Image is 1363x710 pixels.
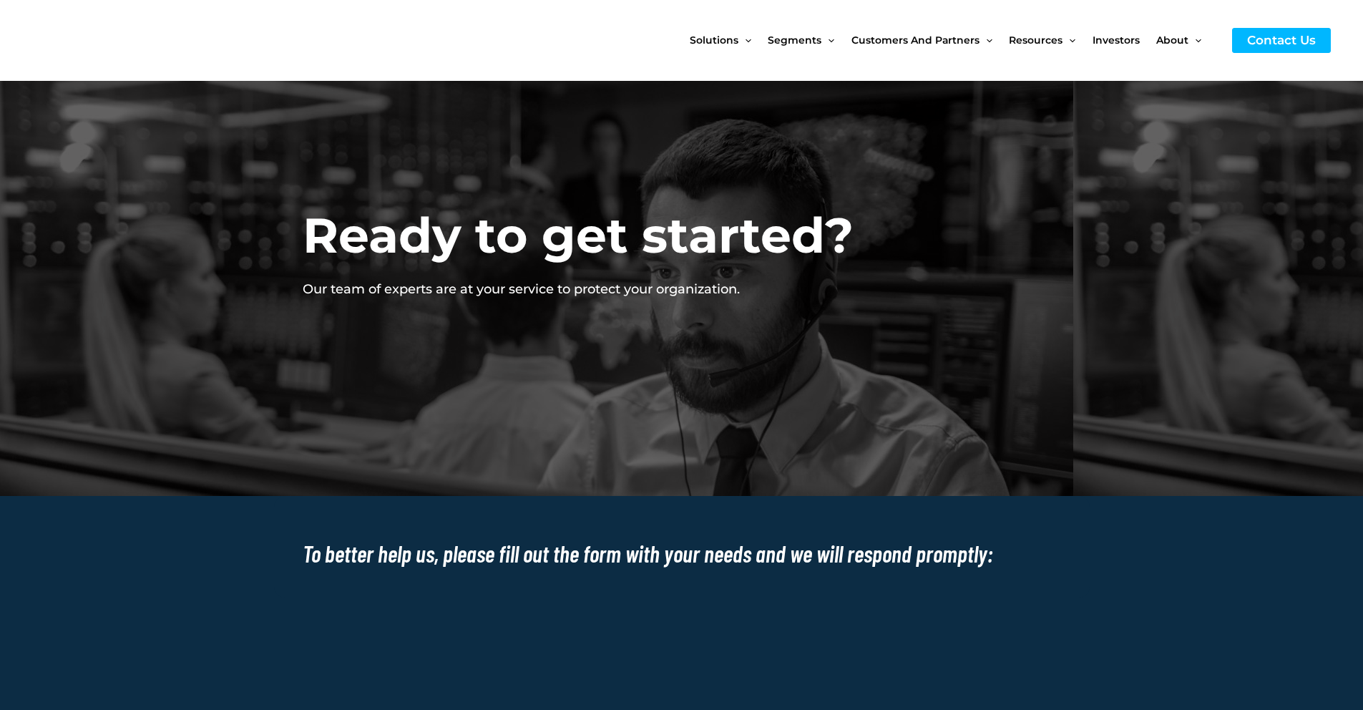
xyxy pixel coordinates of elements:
[690,10,738,70] span: Solutions
[821,10,834,70] span: Menu Toggle
[1062,10,1075,70] span: Menu Toggle
[979,10,992,70] span: Menu Toggle
[303,204,854,267] h2: Ready to get started?
[768,10,821,70] span: Segments
[1093,10,1140,70] span: Investors
[690,10,1218,70] nav: Site Navigation: New Main Menu
[303,281,854,298] p: Our team of experts are at your service to protect your organization.
[1009,10,1062,70] span: Resources
[1156,10,1188,70] span: About
[851,10,979,70] span: Customers and Partners
[738,10,751,70] span: Menu Toggle
[1232,28,1331,53] a: Contact Us
[303,539,1061,569] h2: To better help us, please fill out the form with your needs and we will respond promptly:
[25,11,197,70] img: CyberCatch
[1093,10,1156,70] a: Investors
[1188,10,1201,70] span: Menu Toggle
